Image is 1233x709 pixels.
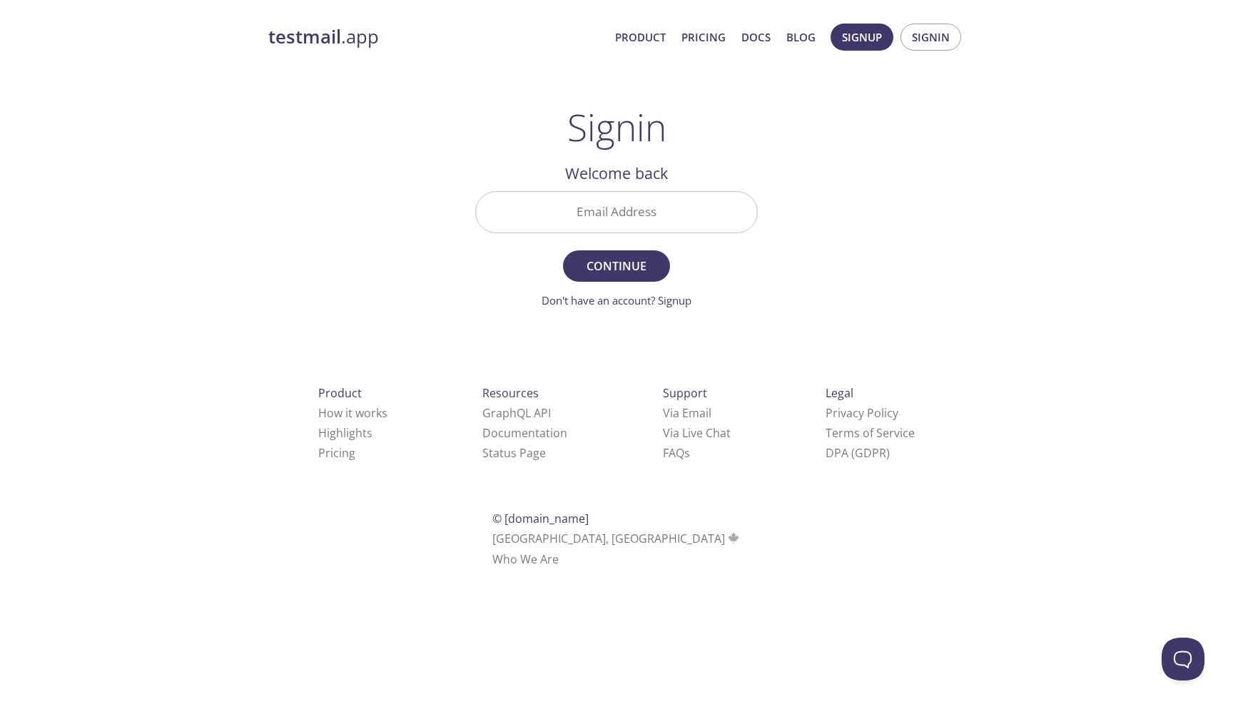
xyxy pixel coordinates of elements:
[542,293,691,307] a: Don't have an account? Signup
[786,28,816,46] a: Blog
[482,405,551,421] a: GraphQL API
[318,445,355,461] a: Pricing
[826,385,853,401] span: Legal
[318,385,362,401] span: Product
[831,24,893,51] button: Signup
[1162,638,1204,680] iframe: Help Scout Beacon - Open
[482,425,567,441] a: Documentation
[663,445,690,461] a: FAQ
[268,24,341,49] strong: testmail
[563,250,670,282] button: Continue
[318,425,372,441] a: Highlights
[492,551,559,567] a: Who We Are
[482,445,546,461] a: Status Page
[826,405,898,421] a: Privacy Policy
[663,425,731,441] a: Via Live Chat
[826,445,890,461] a: DPA (GDPR)
[482,385,539,401] span: Resources
[579,256,654,276] span: Continue
[318,405,387,421] a: How it works
[663,405,711,421] a: Via Email
[684,445,690,461] span: s
[268,25,604,49] a: testmail.app
[615,28,666,46] a: Product
[663,385,707,401] span: Support
[741,28,771,46] a: Docs
[842,28,882,46] span: Signup
[567,106,666,148] h1: Signin
[492,531,741,546] span: [GEOGRAPHIC_DATA], [GEOGRAPHIC_DATA]
[475,161,758,185] h2: Welcome back
[492,511,589,526] span: © [DOMAIN_NAME]
[912,28,950,46] span: Signin
[826,425,915,441] a: Terms of Service
[681,28,726,46] a: Pricing
[900,24,961,51] button: Signin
